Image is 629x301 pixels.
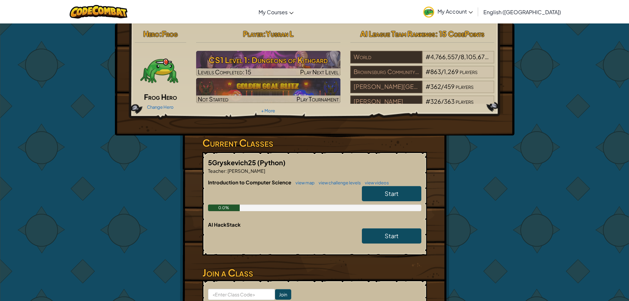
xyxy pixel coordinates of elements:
[208,158,257,167] span: 5Gryskevich25
[196,51,340,76] a: Play Next Level
[196,78,340,103] a: Not StartedPlay Tournament
[226,168,227,174] span: :
[444,97,455,105] span: 363
[139,51,179,91] img: Codecombat-Pets-Frog-01.png
[430,83,441,90] span: 362
[441,68,444,75] span: /
[198,95,228,103] span: Not Started
[300,68,339,76] span: Play Next Level
[444,68,459,75] span: 1,269
[263,29,266,38] span: :
[426,97,430,105] span: #
[420,1,476,22] a: My Account
[441,97,444,105] span: /
[208,221,241,228] span: AI HackStack
[350,66,422,78] div: Brownsburg Community School Corp
[196,78,340,103] img: Golden Goal
[159,29,162,38] span: :
[196,53,340,67] h3: CS1 Level 1: Dungeons of Kithgard
[350,57,495,65] a: World#4,766,557/8,105,677players
[423,7,434,18] img: avatar
[208,168,226,174] span: Teacher
[430,68,441,75] span: 863
[430,97,441,105] span: 326
[350,95,422,108] div: [PERSON_NAME]
[362,180,389,185] a: view videos
[257,158,286,167] span: (Python)
[350,87,495,94] a: [PERSON_NAME][GEOGRAPHIC_DATA]#362/459players
[350,72,495,80] a: Brownsburg Community School Corp#863/1,269players
[147,104,174,110] a: Change Hero
[456,97,473,105] span: players
[489,53,507,60] span: players
[437,8,473,15] span: My Account
[461,53,489,60] span: 8,105,677
[208,205,240,211] div: 0.0%
[426,53,430,60] span: #
[292,180,315,185] a: view map
[315,180,361,185] a: view challenge levels
[385,232,399,240] span: Start
[360,29,435,38] span: AI League Team Rankings
[208,289,275,300] input: <Enter Class Code>
[350,102,495,109] a: [PERSON_NAME]#326/363players
[441,83,444,90] span: /
[460,68,477,75] span: players
[483,9,561,16] span: English ([GEOGRAPHIC_DATA])
[162,29,178,38] span: Frog
[350,81,422,93] div: [PERSON_NAME][GEOGRAPHIC_DATA]
[261,108,275,113] a: + More
[426,83,430,90] span: #
[362,228,421,244] a: Start
[297,95,339,103] span: Play Tournament
[350,51,422,63] div: World
[480,3,564,21] a: English ([GEOGRAPHIC_DATA])
[435,29,484,38] span: : 15 CodePoints
[143,29,159,38] span: Hero
[458,53,461,60] span: /
[243,29,263,38] span: Player
[196,51,340,76] img: CS1 Level 1: Dungeons of Kithgard
[266,29,294,38] span: Yusran L
[202,135,427,150] h3: Current Classes
[444,83,455,90] span: 459
[227,168,265,174] span: [PERSON_NAME]
[259,9,288,16] span: My Courses
[430,53,458,60] span: 4,766,557
[198,68,251,76] span: Levels Completed: 15
[426,68,430,75] span: #
[208,179,292,185] span: Introduction to Computer Science
[70,5,127,19] img: CodeCombat logo
[202,265,427,280] h3: Join a Class
[144,92,177,101] span: Frog Hero
[385,190,399,197] span: Start
[456,83,473,90] span: players
[275,289,291,300] input: Join
[255,3,297,21] a: My Courses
